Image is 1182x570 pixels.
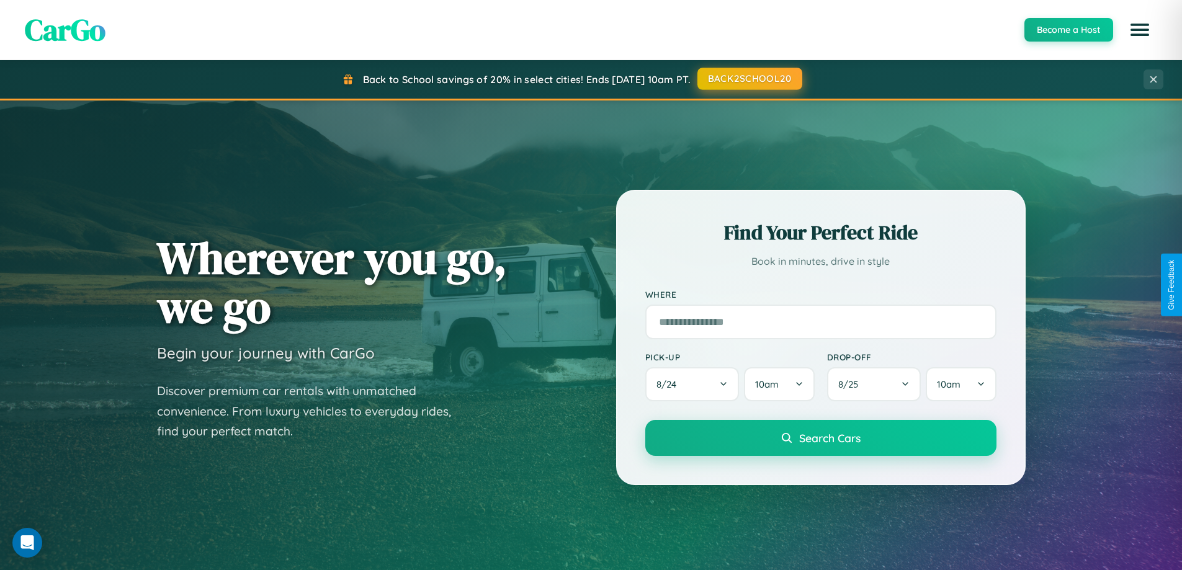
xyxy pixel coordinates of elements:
h3: Begin your journey with CarGo [157,344,375,362]
label: Where [645,289,996,300]
span: 8 / 24 [656,378,683,390]
span: 10am [755,378,779,390]
button: Become a Host [1024,18,1113,42]
span: Search Cars [799,431,861,445]
div: Open Intercom Messenger [12,528,42,558]
h2: Find Your Perfect Ride [645,219,996,246]
button: 8/25 [827,367,921,401]
label: Drop-off [827,352,996,362]
button: BACK2SCHOOL20 [697,68,802,90]
button: 10am [744,367,814,401]
button: Search Cars [645,420,996,456]
div: Give Feedback [1167,260,1176,310]
button: 8/24 [645,367,740,401]
button: Open menu [1122,12,1157,47]
label: Pick-up [645,352,815,362]
span: Back to School savings of 20% in select cities! Ends [DATE] 10am PT. [363,73,691,86]
span: CarGo [25,9,105,50]
button: 10am [926,367,996,401]
span: 10am [937,378,960,390]
p: Discover premium car rentals with unmatched convenience. From luxury vehicles to everyday rides, ... [157,381,467,442]
span: 8 / 25 [838,378,864,390]
p: Book in minutes, drive in style [645,252,996,270]
h1: Wherever you go, we go [157,233,507,331]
